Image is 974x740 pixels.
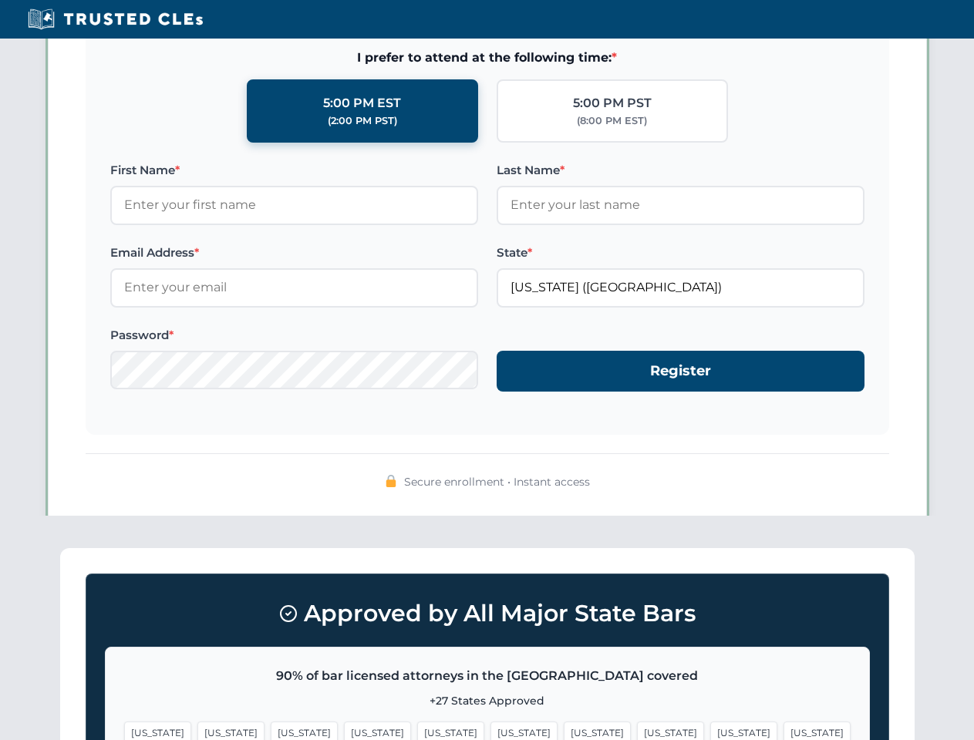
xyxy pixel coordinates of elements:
[110,244,478,262] label: Email Address
[404,473,590,490] span: Secure enrollment • Instant access
[23,8,207,31] img: Trusted CLEs
[110,326,478,345] label: Password
[323,93,401,113] div: 5:00 PM EST
[124,666,851,686] p: 90% of bar licensed attorneys in the [GEOGRAPHIC_DATA] covered
[385,475,397,487] img: 🔒
[110,186,478,224] input: Enter your first name
[497,161,864,180] label: Last Name
[577,113,647,129] div: (8:00 PM EST)
[573,93,652,113] div: 5:00 PM PST
[110,48,864,68] span: I prefer to attend at the following time:
[497,268,864,307] input: Florida (FL)
[110,268,478,307] input: Enter your email
[497,351,864,392] button: Register
[105,593,870,634] h3: Approved by All Major State Bars
[328,113,397,129] div: (2:00 PM PST)
[497,186,864,224] input: Enter your last name
[497,244,864,262] label: State
[110,161,478,180] label: First Name
[124,692,851,709] p: +27 States Approved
